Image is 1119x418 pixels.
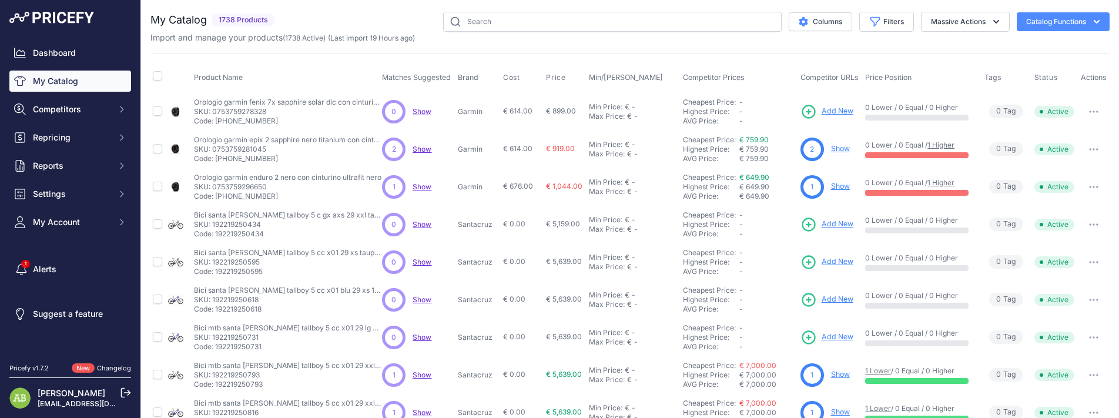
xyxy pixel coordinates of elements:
[865,253,973,263] p: 0 Lower / 0 Equal / 0 Higher
[503,407,525,416] span: € 0.00
[1034,73,1060,82] button: Status
[72,363,95,373] span: New
[625,140,629,149] div: €
[927,178,954,187] a: 1 Higher
[989,293,1023,306] span: Tag
[546,295,582,303] span: € 5,639.00
[589,102,622,112] div: Min Price:
[625,102,629,112] div: €
[393,407,396,418] span: 1
[413,333,431,342] a: Show
[739,182,769,191] span: € 649.90
[393,370,396,380] span: 1
[921,12,1010,32] button: Massive Actions
[1081,73,1107,82] span: Actions
[1034,369,1074,381] span: Active
[683,192,739,201] div: AVG Price:
[458,73,478,82] span: Brand
[458,145,498,154] p: Garmin
[413,107,431,116] span: Show
[9,42,131,349] nav: Sidebar
[739,361,776,370] a: € 7,000.00
[822,219,853,230] span: Add New
[194,370,382,380] p: SKU: 192219250793
[150,12,207,28] h2: My Catalog
[822,332,853,343] span: Add New
[546,219,580,228] span: € 5,159.00
[194,323,382,333] p: Bici mtb santa [PERSON_NAME] tallboy 5 cc x01 29 lg blue 29 192219250731
[589,366,622,375] div: Min Price:
[1034,106,1074,118] span: Active
[458,370,498,380] p: Santacruz
[683,305,739,314] div: AVG Price:
[739,229,743,238] span: -
[1034,256,1074,268] span: Active
[1034,181,1074,193] span: Active
[458,182,498,192] p: Garmin
[589,187,625,196] div: Max Price:
[413,220,431,229] span: Show
[625,290,629,300] div: €
[194,116,382,126] p: Code: [PHONE_NUMBER]
[97,364,131,372] a: Changelog
[546,182,582,190] span: € 1,044.00
[194,333,382,342] p: SKU: 192219250731
[589,403,622,413] div: Min Price:
[458,258,498,267] p: Santacruz
[683,210,736,219] a: Cheapest Price:
[683,295,739,305] div: Highest Price:
[739,305,743,313] span: -
[194,173,381,182] p: Orologio garmin enduro 2 nero con cinturino ultrafit nero
[683,267,739,276] div: AVG Price:
[283,34,326,42] span: ( )
[194,182,381,192] p: SKU: 0753759296650
[629,215,635,225] div: -
[627,225,632,234] div: €
[822,294,853,305] span: Add New
[391,332,396,343] span: 0
[413,408,431,417] span: Show
[683,333,739,342] div: Highest Price:
[194,342,382,352] p: Code: 192219250731
[443,12,782,32] input: Search
[458,408,498,417] p: Santacruz
[865,73,912,82] span: Price Position
[865,291,973,300] p: 0 Lower / 0 Equal / 0 Higher
[589,375,625,384] div: Max Price:
[739,116,743,125] span: -
[382,73,451,82] span: Matches Suggested
[627,337,632,347] div: €
[503,219,525,228] span: € 0.00
[9,183,131,205] button: Settings
[739,107,743,116] span: -
[865,216,973,225] p: 0 Lower / 0 Equal / 0 Higher
[683,399,736,407] a: Cheapest Price:
[739,408,776,417] span: € 7,000.00
[503,295,525,303] span: € 0.00
[739,399,776,407] a: € 7,000.00
[627,262,632,272] div: €
[9,155,131,176] button: Reports
[996,219,1001,230] span: 0
[413,370,431,379] span: Show
[413,145,431,153] span: Show
[589,215,622,225] div: Min Price:
[632,187,638,196] div: -
[683,135,736,144] a: Cheapest Price:
[810,144,814,155] span: 2
[683,73,745,82] span: Competitor Prices
[789,12,852,31] button: Columns
[627,187,632,196] div: €
[989,142,1023,156] span: Tag
[629,328,635,337] div: -
[865,404,891,413] a: 1 Lower
[683,182,739,192] div: Highest Price:
[625,253,629,262] div: €
[9,363,49,373] div: Pricefy v1.7.2
[625,403,629,413] div: €
[739,258,743,266] span: -
[865,178,973,188] p: 0 Lower / 0 Equal /
[194,267,382,276] p: Code: 192219250595
[391,295,396,305] span: 0
[683,154,739,163] div: AVG Price:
